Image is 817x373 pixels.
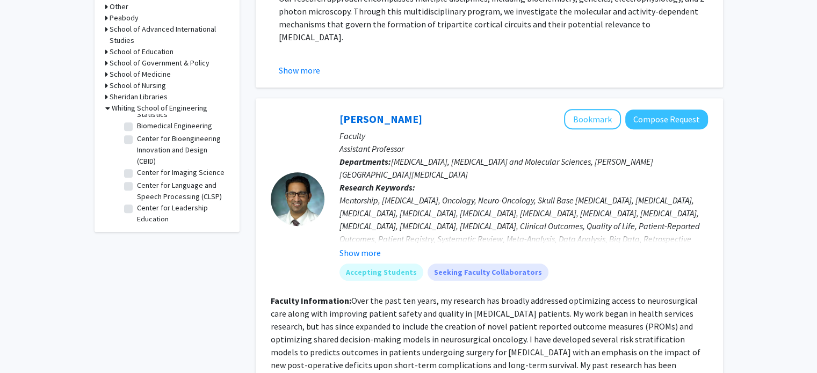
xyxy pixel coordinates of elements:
[339,112,422,126] a: [PERSON_NAME]
[428,264,548,281] mat-chip: Seeking Faculty Collaborators
[339,246,381,259] button: Show more
[137,167,225,178] label: Center for Imaging Science
[110,46,173,57] h3: School of Education
[110,69,171,80] h3: School of Medicine
[564,109,621,129] button: Add Raj Mukherjee to Bookmarks
[110,24,229,46] h3: School of Advanced International Studies
[339,142,708,155] p: Assistant Professor
[112,103,207,114] h3: Whiting School of Engineering
[271,295,351,306] b: Faculty Information:
[110,1,128,12] h3: Other
[339,264,423,281] mat-chip: Accepting Students
[8,325,46,365] iframe: Chat
[339,156,653,180] span: [MEDICAL_DATA], [MEDICAL_DATA] and Molecular Sciences, [PERSON_NAME][GEOGRAPHIC_DATA][MEDICAL_DATA]
[339,182,415,193] b: Research Keywords:
[137,202,226,225] label: Center for Leadership Education
[279,56,708,69] p: People with experience in electrophysiology or in vivo imaging encouraged to apply.
[279,64,320,77] button: Show more
[110,57,209,69] h3: School of Government & Policy
[339,129,708,142] p: Faculty
[110,80,166,91] h3: School of Nursing
[110,12,139,24] h3: Peabody
[137,180,226,202] label: Center for Language and Speech Processing (CLSP)
[137,133,226,167] label: Center for Bioengineering Innovation and Design (CBID)
[625,109,708,129] button: Compose Request to Raj Mukherjee
[339,156,391,167] b: Departments:
[110,91,168,103] h3: Sheridan Libraries
[137,120,212,131] label: Biomedical Engineering
[339,194,708,271] div: Mentorship, [MEDICAL_DATA], Oncology, Neuro-Oncology, Skull Base [MEDICAL_DATA], [MEDICAL_DATA], ...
